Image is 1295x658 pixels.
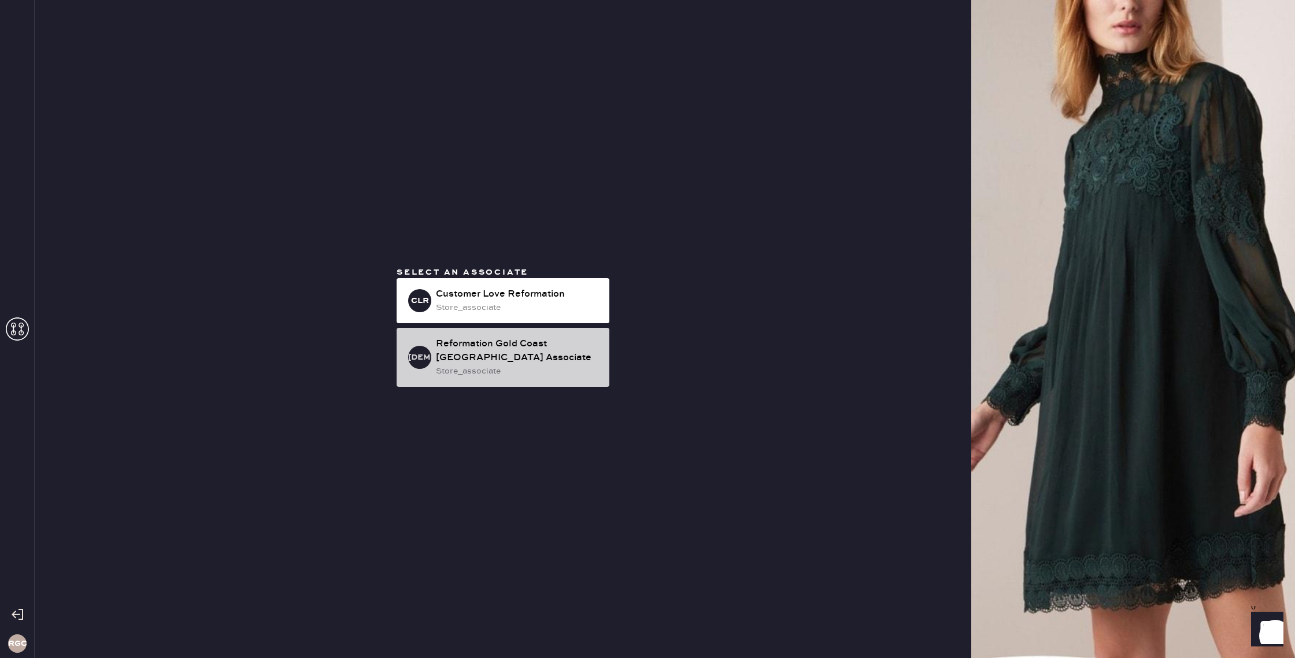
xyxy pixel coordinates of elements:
[408,353,431,361] h3: [DEMOGRAPHIC_DATA]
[436,365,600,378] div: store_associate
[8,639,27,648] h3: RGCC
[1240,606,1290,656] iframe: Front Chat
[411,297,429,305] h3: CLR
[436,301,600,314] div: store_associate
[397,267,528,278] span: Select an associate
[436,287,600,301] div: Customer Love Reformation
[436,337,600,365] div: Reformation Gold Coast [GEOGRAPHIC_DATA] Associate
